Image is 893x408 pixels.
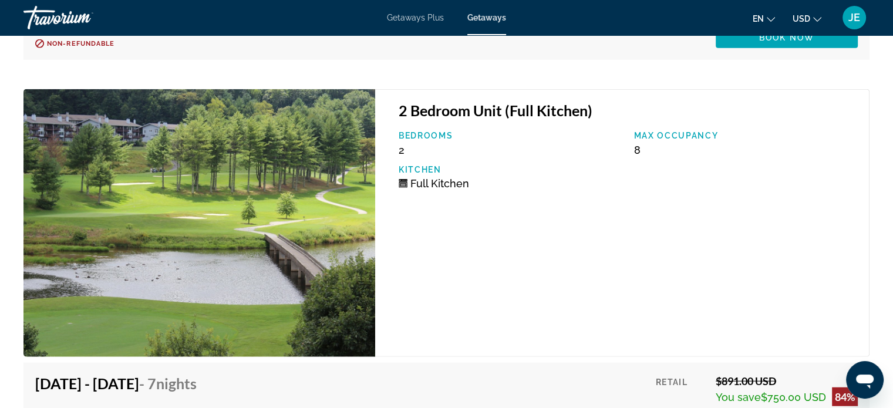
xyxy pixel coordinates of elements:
button: Change currency [793,10,821,27]
span: You save [716,391,761,403]
button: User Menu [839,5,870,30]
a: Getaways Plus [387,13,444,22]
p: Bedrooms [399,131,622,140]
span: 2 [399,144,405,156]
iframe: Button to launch messaging window [846,361,884,399]
span: Full Kitchen [410,177,469,190]
button: Book now [716,27,858,48]
span: - 7 [139,375,197,392]
div: 84% [832,387,858,406]
img: Time Shares of Sky Valley [23,89,375,357]
a: Travorium [23,2,141,33]
span: Non-refundable [47,40,114,48]
span: JE [848,12,860,23]
span: Book now [759,33,815,42]
p: Max Occupancy [633,131,857,140]
span: 8 [633,144,640,156]
p: Kitchen [399,165,622,174]
span: Nights [156,375,197,392]
h3: 2 Bedroom Unit (Full Kitchen) [399,102,857,119]
a: Getaways [467,13,506,22]
button: Change language [753,10,775,27]
span: USD [793,14,810,23]
span: $750.00 USD [761,391,826,403]
div: $891.00 USD [716,375,858,387]
h4: [DATE] - [DATE] [35,375,197,392]
span: en [753,14,764,23]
